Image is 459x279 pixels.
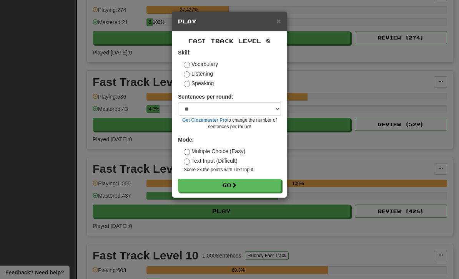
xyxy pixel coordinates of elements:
label: Listening [184,70,213,78]
input: Text Input (Difficult) [184,158,190,165]
span: Fast Track Level 8 [188,38,271,44]
input: Vocabulary [184,62,190,68]
a: Get Clozemaster Pro [182,117,227,123]
label: Vocabulary [184,60,218,68]
button: Go [178,179,281,192]
input: Multiple Choice (Easy) [184,149,190,155]
small: Score 2x the points with Text Input ! [184,167,281,173]
h5: Play [178,18,281,25]
strong: Skill: [178,50,191,56]
label: Multiple Choice (Easy) [184,147,245,155]
button: Close [276,17,281,25]
strong: Mode: [178,137,194,143]
small: to change the number of sentences per round! [178,117,281,130]
input: Speaking [184,81,190,87]
span: × [276,17,281,25]
input: Listening [184,71,190,78]
label: Sentences per round: [178,93,233,101]
label: Text Input (Difficult) [184,157,238,165]
label: Speaking [184,79,214,87]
